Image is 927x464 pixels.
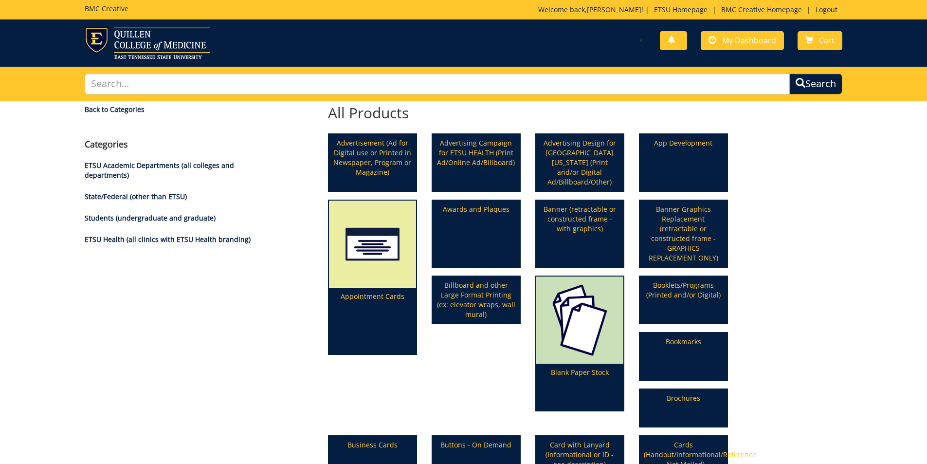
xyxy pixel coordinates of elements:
a: State/Federal (other than ETSU) [85,192,187,201]
a: Advertising Design for [GEOGRAPHIC_DATA][US_STATE] (Print and/or Digital Ad/Billboard/Other) [536,134,623,191]
a: Logout [811,5,842,14]
a: Advertisement (Ad for Digital use or Printed in Newspaper, Program or Magazine) [329,134,416,191]
a: Bookmarks [640,333,727,380]
a: Awards and Plaques [433,201,520,267]
p: Blank Paper Stock [536,364,623,410]
img: ETSU logo [85,27,210,59]
a: Booklets/Programs (Printed and/or Digital) [640,277,727,323]
a: Billboard and other Large Format Printing (ex: elevator wraps, wall mural) [433,277,520,323]
a: Students (undergraduate and graduate) [85,213,216,223]
button: Search [789,74,842,94]
a: My Dashboard [701,31,784,50]
a: Blank Paper Stock [536,277,623,410]
span: My Dashboard [722,35,776,46]
a: ETSU Health (all clinics with ETSU Health branding) [85,235,251,244]
a: BMC Creative Homepage [716,5,807,14]
a: Appointment Cards [329,201,416,354]
a: Banner (retractable or constructed frame - with graphics) [536,201,623,267]
p: Welcome back, ! | | | [538,5,842,15]
a: ETSU Homepage [649,5,712,14]
span: Cart [819,35,835,46]
h4: Categories [85,140,263,149]
a: Banner Graphics Replacement (retractable or constructed frame - GRAPHICS REPLACEMENT ONLY) [640,201,727,267]
a: Advertising Campaign for ETSU HEALTH (Print Ad/Online Ad/Billboard) [433,134,520,191]
h2: All Products [321,105,735,121]
p: Appointment Cards [329,288,416,354]
a: Brochures [640,390,727,427]
a: App Development [640,134,727,191]
a: ETSU Academic Departments (all colleges and departments) [85,161,234,180]
h5: BMC Creative [85,5,128,12]
a: Cart [798,31,842,50]
a: Back to Categories [85,105,263,114]
a: [PERSON_NAME] [587,5,641,14]
img: blank%20paper-65568471efb8f2.36674323.png [536,277,623,364]
img: appointment%20cards-6556843a9f7d00.21763534.png [329,201,416,288]
input: Search... [85,74,790,94]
